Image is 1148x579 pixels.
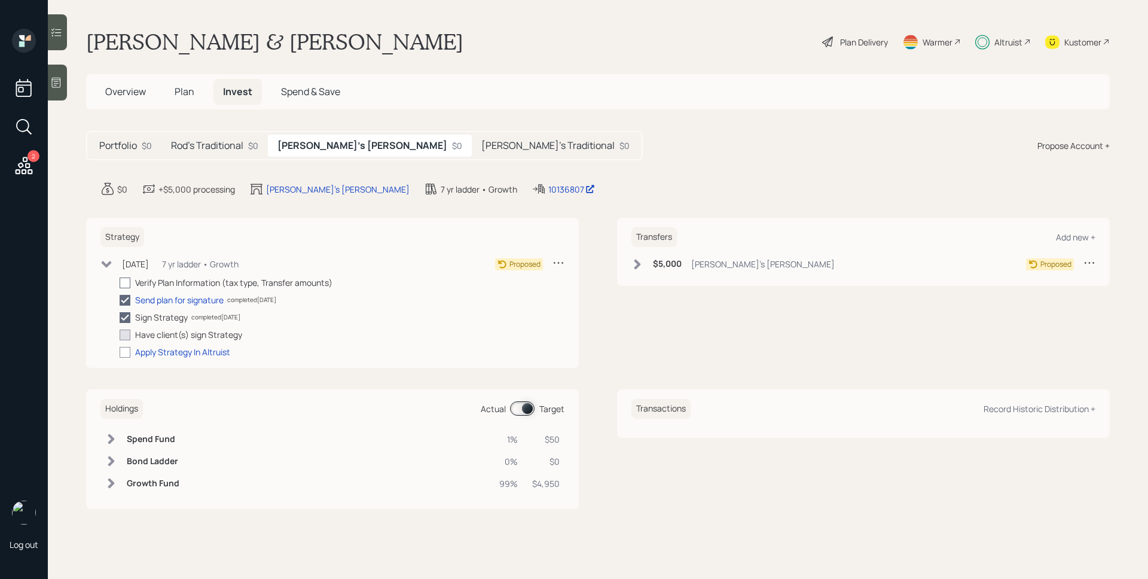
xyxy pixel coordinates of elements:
[499,477,518,490] div: 99%
[481,403,506,415] div: Actual
[162,258,239,270] div: 7 yr ladder • Growth
[281,85,340,98] span: Spend & Save
[86,29,463,55] h1: [PERSON_NAME] & [PERSON_NAME]
[158,183,235,196] div: +$5,000 processing
[532,455,560,468] div: $0
[135,311,188,324] div: Sign Strategy
[994,36,1022,48] div: Altruist
[100,399,143,419] h6: Holdings
[277,140,447,151] h5: [PERSON_NAME]'s [PERSON_NAME]
[532,477,560,490] div: $4,950
[653,259,682,269] h6: $5,000
[171,140,243,151] h5: Rod's Traditional
[984,403,1095,415] div: Record Historic Distribution +
[223,85,252,98] span: Invest
[191,313,240,322] div: completed [DATE]
[135,346,230,358] div: Apply Strategy In Altruist
[1064,36,1101,48] div: Kustomer
[499,455,518,468] div: 0%
[10,539,38,550] div: Log out
[227,295,276,304] div: completed [DATE]
[631,399,691,419] h6: Transactions
[619,139,630,152] div: $0
[266,183,410,196] div: [PERSON_NAME]'s [PERSON_NAME]
[135,328,242,341] div: Have client(s) sign Strategy
[532,433,560,446] div: $50
[127,456,179,467] h6: Bond Ladder
[100,227,144,247] h6: Strategy
[127,479,179,489] h6: Growth Fund
[1037,139,1110,152] div: Propose Account +
[1056,231,1095,243] div: Add new +
[923,36,952,48] div: Warmer
[509,259,541,270] div: Proposed
[452,139,462,152] div: $0
[28,150,39,162] div: 2
[631,227,677,247] h6: Transfers
[1040,259,1071,270] div: Proposed
[117,183,127,196] div: $0
[548,183,595,196] div: 10136807
[499,433,518,446] div: 1%
[142,139,152,152] div: $0
[248,139,258,152] div: $0
[135,294,224,306] div: Send plan for signature
[105,85,146,98] span: Overview
[691,258,835,270] div: [PERSON_NAME]'s [PERSON_NAME]
[481,140,615,151] h5: [PERSON_NAME]'s Traditional
[840,36,888,48] div: Plan Delivery
[441,183,517,196] div: 7 yr ladder • Growth
[175,85,194,98] span: Plan
[127,434,179,444] h6: Spend Fund
[122,258,149,270] div: [DATE]
[99,140,137,151] h5: Portfolio
[539,403,564,415] div: Target
[135,276,332,289] div: Verify Plan Information (tax type, Transfer amounts)
[12,501,36,525] img: james-distasi-headshot.png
